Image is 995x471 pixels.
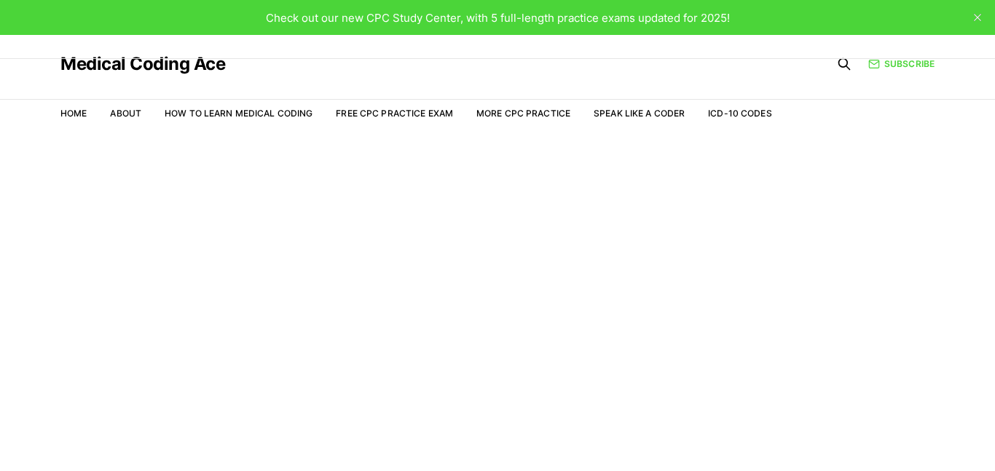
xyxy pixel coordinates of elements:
a: How to Learn Medical Coding [165,108,312,119]
a: Speak Like a Coder [594,108,685,119]
a: Home [60,108,87,119]
a: ICD-10 Codes [708,108,771,119]
span: Check out our new CPC Study Center, with 5 full-length practice exams updated for 2025! [266,11,730,25]
a: Subscribe [868,58,935,71]
a: Free CPC Practice Exam [336,108,453,119]
a: More CPC Practice [476,108,570,119]
a: About [110,108,141,119]
a: Medical Coding Ace [60,55,225,73]
iframe: portal-trigger [631,400,995,471]
button: close [966,6,989,29]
